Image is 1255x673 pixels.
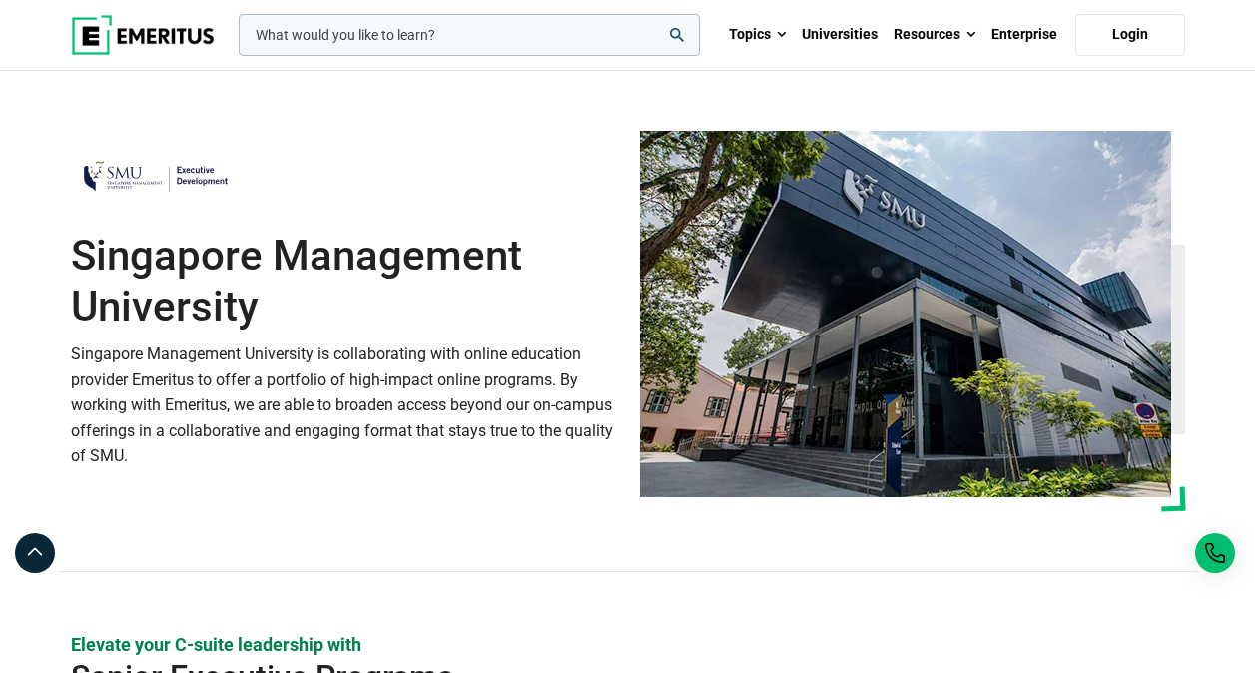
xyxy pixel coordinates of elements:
[71,341,616,469] p: Singapore Management University is collaborating with online education provider Emeritus to offer...
[239,14,700,56] input: woocommerce-product-search-field-0
[71,632,1185,657] p: Elevate your C-suite leadership with
[1075,14,1185,56] a: Login
[640,131,1171,497] img: Singapore Management University
[71,147,241,206] img: Singapore Management University
[71,231,616,332] h1: Singapore Management University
